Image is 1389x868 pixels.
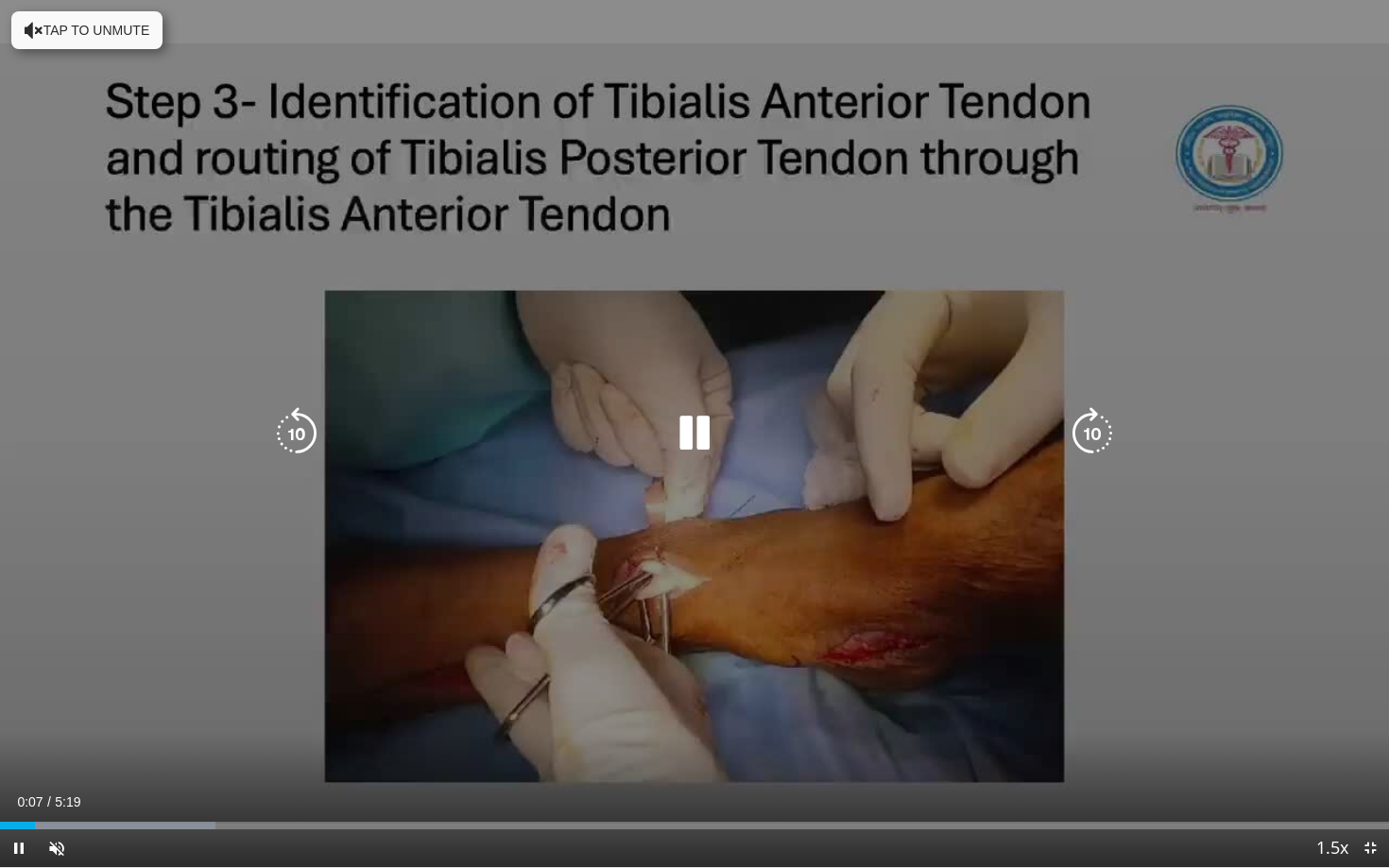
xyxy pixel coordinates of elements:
[17,794,43,809] span: 0:07
[47,794,51,809] span: /
[55,794,80,809] span: 5:19
[1313,829,1351,867] button: Playback Rate
[38,829,76,867] button: Unmute
[1351,829,1389,867] button: Exit Fullscreen
[11,11,163,49] button: Tap to unmute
